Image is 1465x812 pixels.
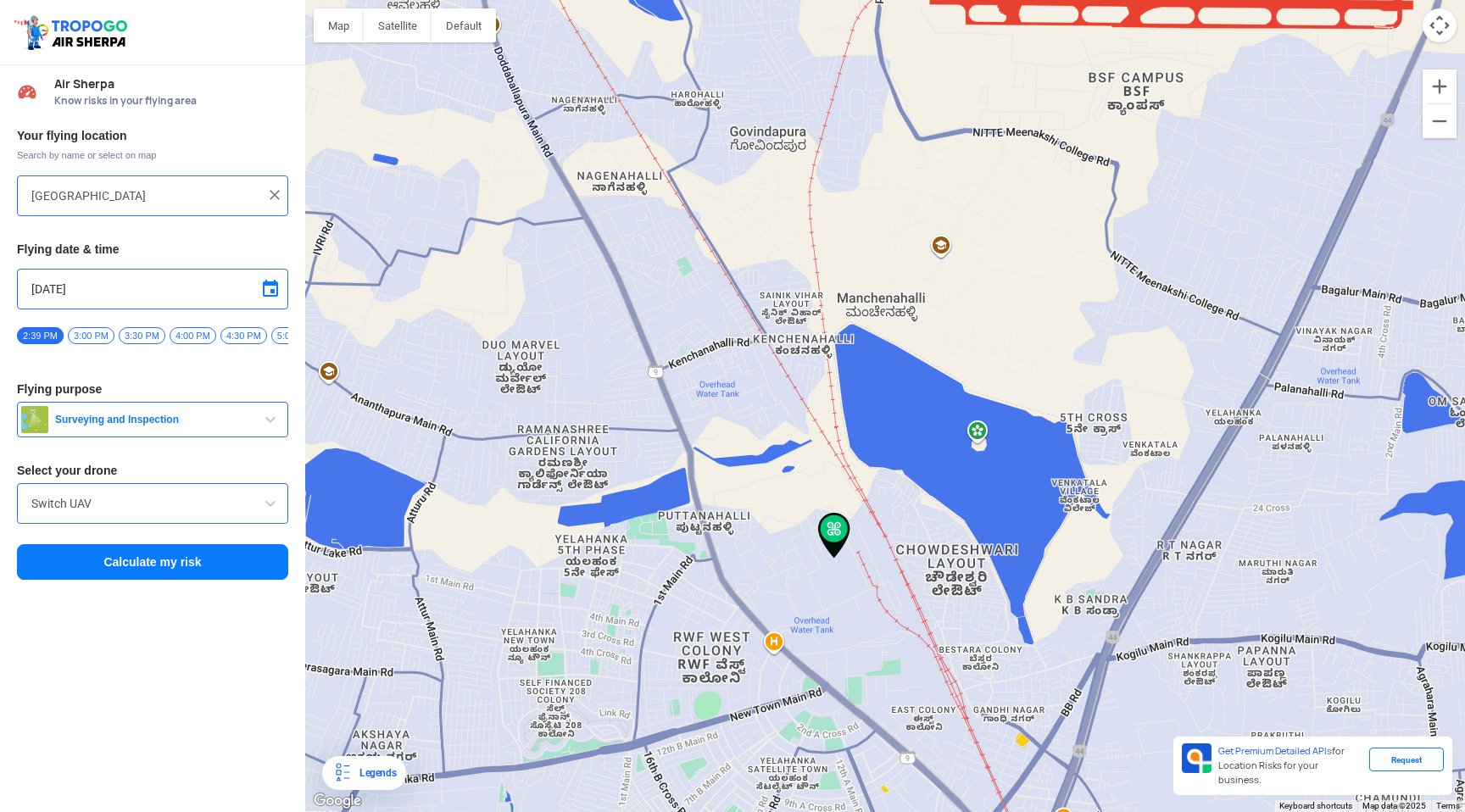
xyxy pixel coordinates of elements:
[1182,743,1212,773] img: Premium APIs
[1436,801,1460,810] a: Terms
[17,243,288,255] h3: Flying date & time
[1369,748,1444,771] div: Request
[170,327,216,344] span: 4:00 PM
[21,406,48,433] img: survey.png
[1279,800,1352,812] button: Keyboard shortcuts
[119,327,165,344] span: 3:30 PM
[309,790,365,812] img: Google
[48,413,260,426] span: Surveying and Inspection
[17,544,288,580] button: Calculate my risk
[353,763,396,783] div: Legends
[364,8,432,42] button: Show satellite imagery
[17,383,288,395] h3: Flying purpose
[1362,801,1426,810] span: Map data ©2025
[31,186,261,206] input: Search your flying location
[1423,8,1457,42] button: Map camera controls
[17,402,288,437] button: Surveying and Inspection
[314,8,364,42] button: Show street map
[68,327,114,344] span: 3:00 PM
[1212,743,1369,788] div: for Location Risks for your business.
[309,790,365,812] a: Open this area in Google Maps (opens a new window)
[17,130,288,142] h3: Your flying location
[1423,70,1457,103] button: Zoom in
[17,327,64,344] span: 2:39 PM
[17,464,288,476] h3: Select your drone
[17,81,37,102] img: Risk Scores
[1218,745,1332,757] span: Get Premium Detailed APIs
[220,327,267,344] span: 4:30 PM
[1423,104,1457,138] button: Zoom out
[13,13,133,52] img: ic_tgdronemaps.svg
[17,148,288,162] span: Search by name or select on map
[54,94,288,108] span: Know risks in your flying area
[31,279,274,299] input: Select Date
[31,493,274,514] input: Search by name or Brand
[54,77,288,91] span: Air Sherpa
[271,327,318,344] span: 5:00 PM
[332,763,353,783] img: Legends
[266,186,283,203] img: ic_close.png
